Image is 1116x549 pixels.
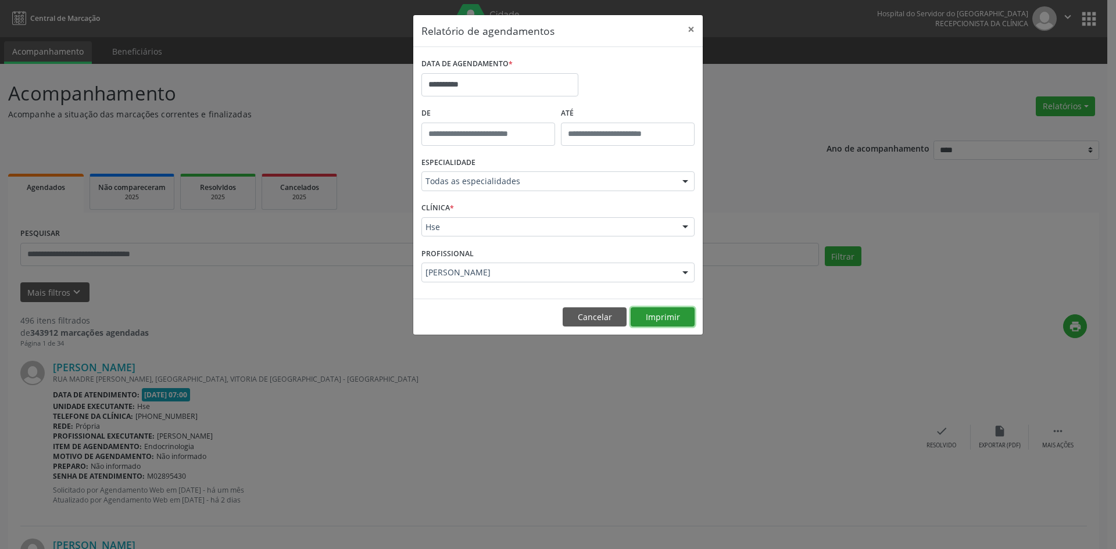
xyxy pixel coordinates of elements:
span: [PERSON_NAME] [425,267,671,278]
label: De [421,105,555,123]
h5: Relatório de agendamentos [421,23,555,38]
span: Todas as especialidades [425,175,671,187]
button: Cancelar [563,307,627,327]
label: CLÍNICA [421,199,454,217]
label: DATA DE AGENDAMENTO [421,55,513,73]
span: Hse [425,221,671,233]
button: Imprimir [631,307,695,327]
label: PROFISSIONAL [421,245,474,263]
label: ATÉ [561,105,695,123]
label: ESPECIALIDADE [421,154,475,172]
button: Close [679,15,703,44]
